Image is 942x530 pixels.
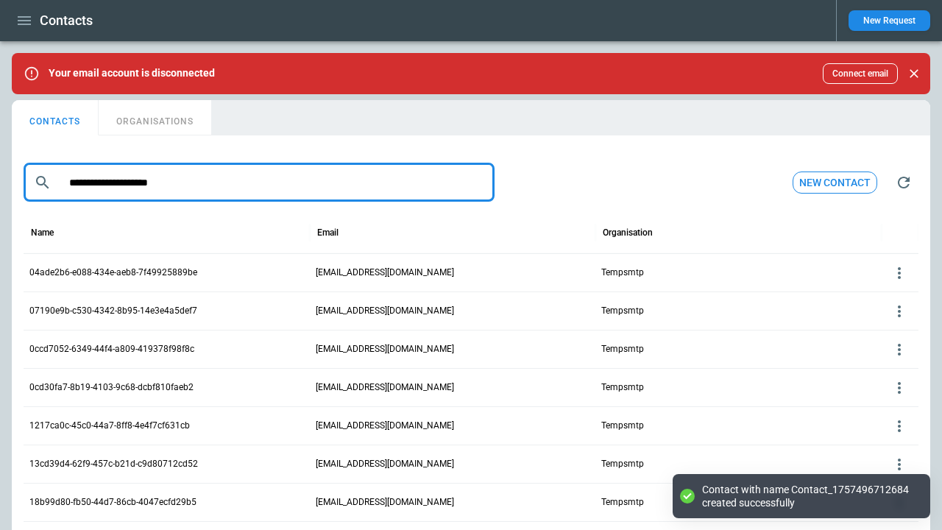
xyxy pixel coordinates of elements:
[316,420,454,432] p: [EMAIL_ADDRESS][DOMAIN_NAME]
[29,420,190,432] p: 1217ca0c-45c0-44a7-8ff8-4e4f7cf631cb
[99,100,211,135] button: ORGANISATIONS
[316,305,454,317] p: [EMAIL_ADDRESS][DOMAIN_NAME]
[601,496,644,509] p: Tempsmtp
[904,57,924,90] div: dismiss
[29,381,194,394] p: 0cd30fa7-8b19-4103-9c68-dcbf810faeb2
[316,343,454,356] p: [EMAIL_ADDRESS][DOMAIN_NAME]
[849,10,930,31] button: New Request
[29,458,198,470] p: 13cd39d4-62f9-457c-b21d-c9d80712cd52
[29,266,197,279] p: 04ade2b6-e088-434e-aeb8-7f49925889be
[40,12,93,29] h1: Contacts
[12,100,99,135] button: CONTACTS
[702,483,916,509] div: Contact with name Contact_1757496712684 created successfully
[603,227,653,238] div: Organisation
[601,420,644,432] p: Tempsmtp
[49,67,215,79] p: Your email account is disconnected
[904,63,924,84] button: Close
[316,496,454,509] p: [EMAIL_ADDRESS][DOMAIN_NAME]
[601,458,644,470] p: Tempsmtp
[601,266,644,279] p: Tempsmtp
[316,458,454,470] p: [EMAIL_ADDRESS][DOMAIN_NAME]
[31,227,54,238] div: Name
[29,343,194,356] p: 0ccd7052-6349-44f4-a809-419378f98f8c
[601,381,644,394] p: Tempsmtp
[317,227,339,238] div: Email
[29,496,196,509] p: 18b99d80-fb50-44d7-86cb-4047ecfd29b5
[601,343,644,356] p: Tempsmtp
[793,172,877,194] button: New contact
[29,305,197,317] p: 07190e9b-c530-4342-8b95-14e3e4a5def7
[601,305,644,317] p: Tempsmtp
[823,63,898,84] button: Connect email
[316,381,454,394] p: [EMAIL_ADDRESS][DOMAIN_NAME]
[316,266,454,279] p: [EMAIL_ADDRESS][DOMAIN_NAME]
